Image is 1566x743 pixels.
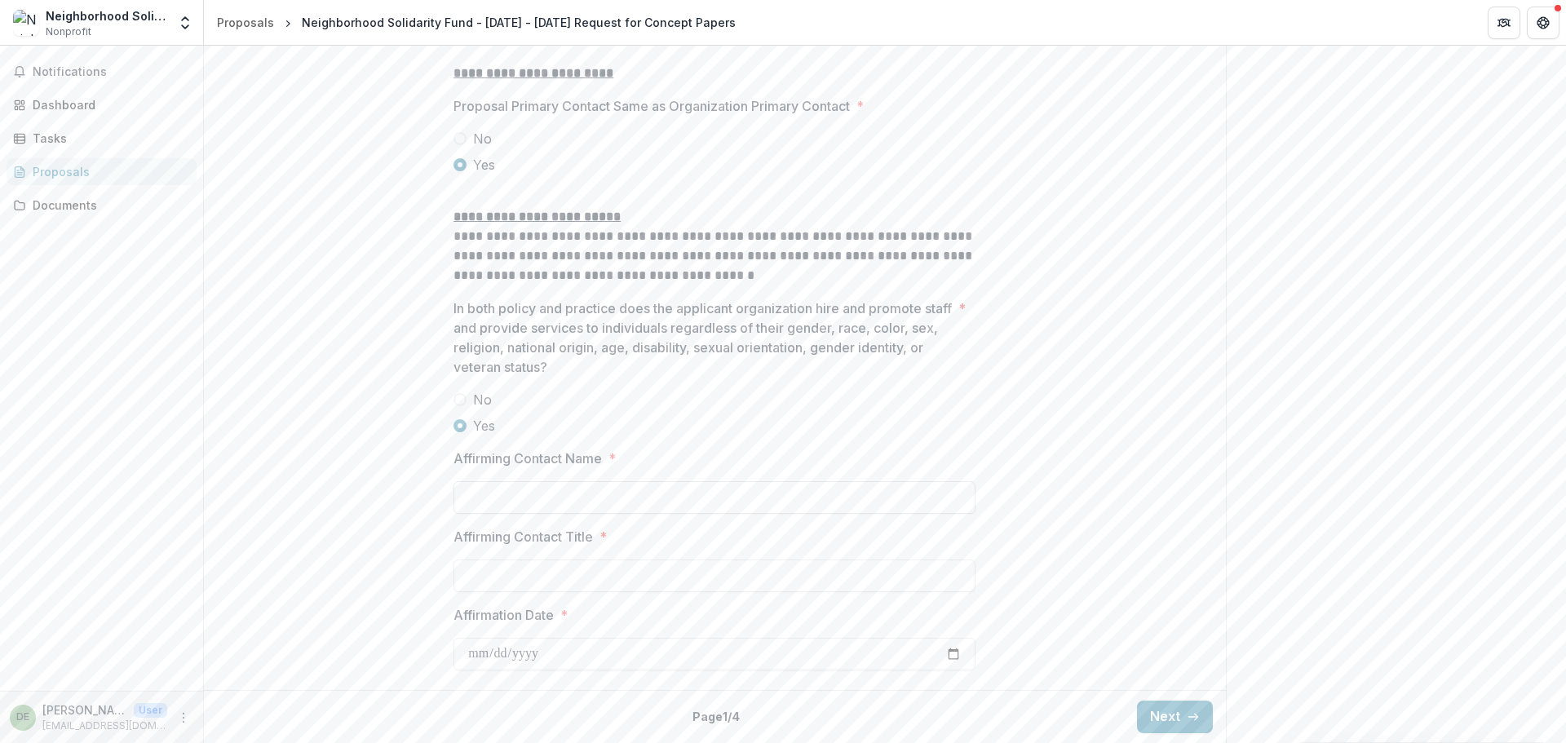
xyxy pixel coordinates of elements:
p: Affirmation Date [453,605,554,625]
div: Dashboard [33,96,184,113]
a: Documents [7,192,197,219]
div: Tasks [33,130,184,147]
p: Affirming Contact Name [453,449,602,468]
img: Neighborhood Solidarity Fund [13,10,39,36]
p: [PERSON_NAME] [42,701,127,719]
div: Neighborhood Solidarity Fund - [DATE] - [DATE] Request for Concept Papers [302,14,736,31]
div: Neighborhood Solidarity Fund [46,7,167,24]
span: Yes [473,155,495,175]
div: Dara Eskridge [16,712,29,723]
p: Page 1 / 4 [692,708,740,725]
a: Dashboard [7,91,197,118]
p: [EMAIL_ADDRESS][DOMAIN_NAME] [42,719,167,733]
button: Partners [1488,7,1520,39]
span: No [473,390,492,409]
span: No [473,129,492,148]
span: Notifications [33,65,190,79]
button: Get Help [1527,7,1559,39]
p: Proposal Primary Contact Same as Organization Primary Contact [453,96,850,116]
nav: breadcrumb [210,11,742,34]
p: User [134,703,167,718]
div: Proposals [217,14,274,31]
div: Documents [33,197,184,214]
p: Affirming Contact Title [453,527,593,546]
a: Proposals [210,11,281,34]
button: Open entity switcher [174,7,197,39]
div: Proposals [33,163,184,180]
p: In both policy and practice does the applicant organization hire and promote staff and provide se... [453,299,952,377]
a: Proposals [7,158,197,185]
a: Tasks [7,125,197,152]
span: Yes [473,416,495,436]
button: Notifications [7,59,197,85]
button: More [174,708,193,728]
button: Next [1137,701,1213,733]
span: Nonprofit [46,24,91,39]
